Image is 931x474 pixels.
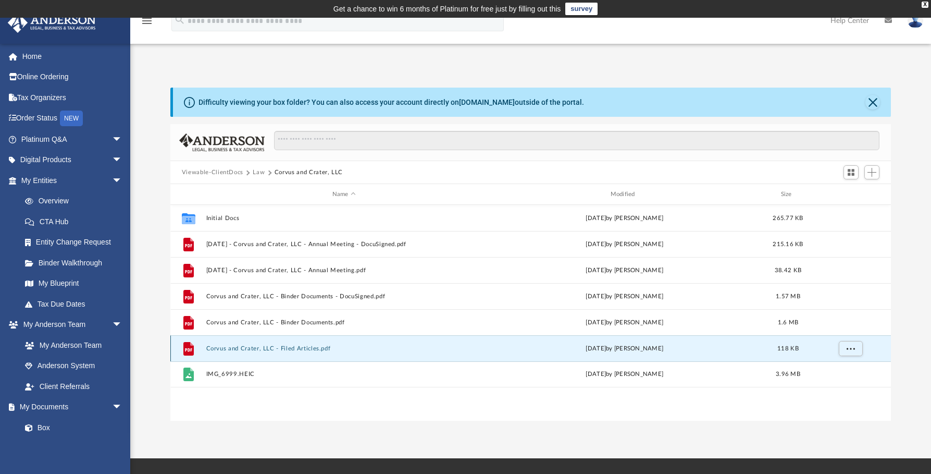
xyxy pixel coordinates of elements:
a: My Documentsarrow_drop_down [7,397,133,418]
a: Box [15,417,128,438]
span: 1.6 MB [778,320,799,325]
div: Size [767,190,809,199]
button: [DATE] - Corvus and Crater, LLC - Annual Meeting.pdf [206,267,482,274]
img: Anderson Advisors Platinum Portal [5,13,99,33]
span: 215.16 KB [773,241,803,247]
input: Search files and folders [274,131,880,151]
span: arrow_drop_down [112,314,133,336]
button: IMG_6999.HEIC [206,371,482,378]
a: Digital Productsarrow_drop_down [7,150,138,171]
button: Corvus and Crater, LLC - Binder Documents.pdf [206,319,482,326]
span: 1.57 MB [776,294,800,299]
a: Online Ordering [7,67,138,88]
a: My Blueprint [15,273,133,294]
div: [DATE] by [PERSON_NAME] [487,266,763,275]
button: [DATE] - Corvus and Crater, LLC - Annual Meeting - DocuSigned.pdf [206,241,482,248]
a: menu [141,20,153,27]
div: close [922,2,928,8]
div: [DATE] by [PERSON_NAME] [487,214,763,223]
a: [DOMAIN_NAME] [459,98,515,106]
button: Corvus and Crater, LLC [275,168,343,177]
span: arrow_drop_down [112,170,133,191]
button: Close [865,95,880,110]
div: [DATE] by [PERSON_NAME] [487,240,763,249]
div: [DATE] by [PERSON_NAME] [487,370,763,379]
a: My Anderson Teamarrow_drop_down [7,314,133,335]
div: [DATE] by [PERSON_NAME] [487,344,763,354]
a: Binder Walkthrough [15,252,138,273]
i: menu [141,15,153,27]
span: 118 KB [777,346,799,351]
a: Anderson System [15,356,133,376]
a: Meeting Minutes [15,438,133,459]
button: Corvus and Crater, LLC - Filed Articles.pdf [206,345,482,352]
button: Law [253,168,265,177]
div: [DATE] by [PERSON_NAME] [487,292,763,301]
a: survey [565,3,598,15]
a: Entity Change Request [15,232,138,253]
div: [DATE] by [PERSON_NAME] [487,318,763,327]
i: search [174,14,185,26]
a: My Entitiesarrow_drop_down [7,170,138,191]
div: id [175,190,201,199]
span: 38.42 KB [775,268,801,273]
span: 3.96 MB [776,371,800,377]
a: Platinum Q&Aarrow_drop_down [7,129,138,150]
span: arrow_drop_down [112,397,133,418]
div: grid [170,205,891,421]
button: Switch to Grid View [843,165,859,180]
div: NEW [60,111,83,126]
a: Client Referrals [15,376,133,397]
a: CTA Hub [15,211,138,232]
span: arrow_drop_down [112,129,133,150]
button: Viewable-ClientDocs [182,168,243,177]
span: 265.77 KB [773,215,803,221]
div: Name [205,190,481,199]
div: Modified [486,190,762,199]
div: Get a chance to win 6 months of Platinum for free just by filling out this [333,3,561,15]
a: Tax Organizers [7,87,138,108]
a: Home [7,46,138,67]
span: arrow_drop_down [112,150,133,171]
img: User Pic [908,13,923,28]
button: More options [838,341,862,357]
button: Add [864,165,880,180]
div: id [813,190,886,199]
button: Corvus and Crater, LLC - Binder Documents - DocuSigned.pdf [206,293,482,300]
a: My Anderson Team [15,335,128,356]
a: Tax Due Dates [15,294,138,314]
div: Difficulty viewing your box folder? You can also access your account directly on outside of the p... [198,97,584,108]
button: Initial Docs [206,215,482,222]
a: Overview [15,191,138,212]
a: Order StatusNEW [7,108,138,129]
